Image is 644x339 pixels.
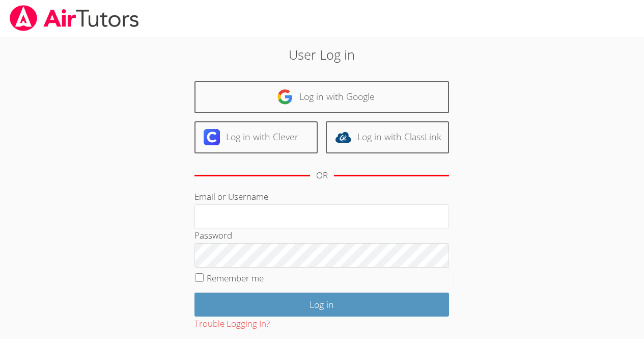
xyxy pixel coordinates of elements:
label: Email or Username [194,191,268,202]
input: Log in [194,293,449,317]
a: Log in with ClassLink [326,121,449,153]
img: airtutors_banner-c4298cdbf04f3fff15de1276eac7730deb9818008684d7c2e4769d2f7ddbe033.png [9,5,140,31]
img: classlink-logo-d6bb404cc1216ec64c9a2012d9dc4662098be43eaf13dc465df04b49fa7ab582.svg [335,129,351,145]
button: Trouble Logging In? [194,317,270,331]
h2: User Log in [148,45,496,64]
a: Log in with Google [194,81,449,113]
a: Log in with Clever [194,121,318,153]
div: OR [316,168,328,183]
label: Password [194,229,232,241]
label: Remember me [207,272,264,284]
img: clever-logo-6eab21bc6e7a338710f1a6ff85c0baf02591cd810cc4098c63d3a4b26e2feb20.svg [204,129,220,145]
img: google-logo-50288ca7cdecda66e5e0955fdab243c47b7ad437acaf1139b6f446037453330a.svg [277,89,293,105]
